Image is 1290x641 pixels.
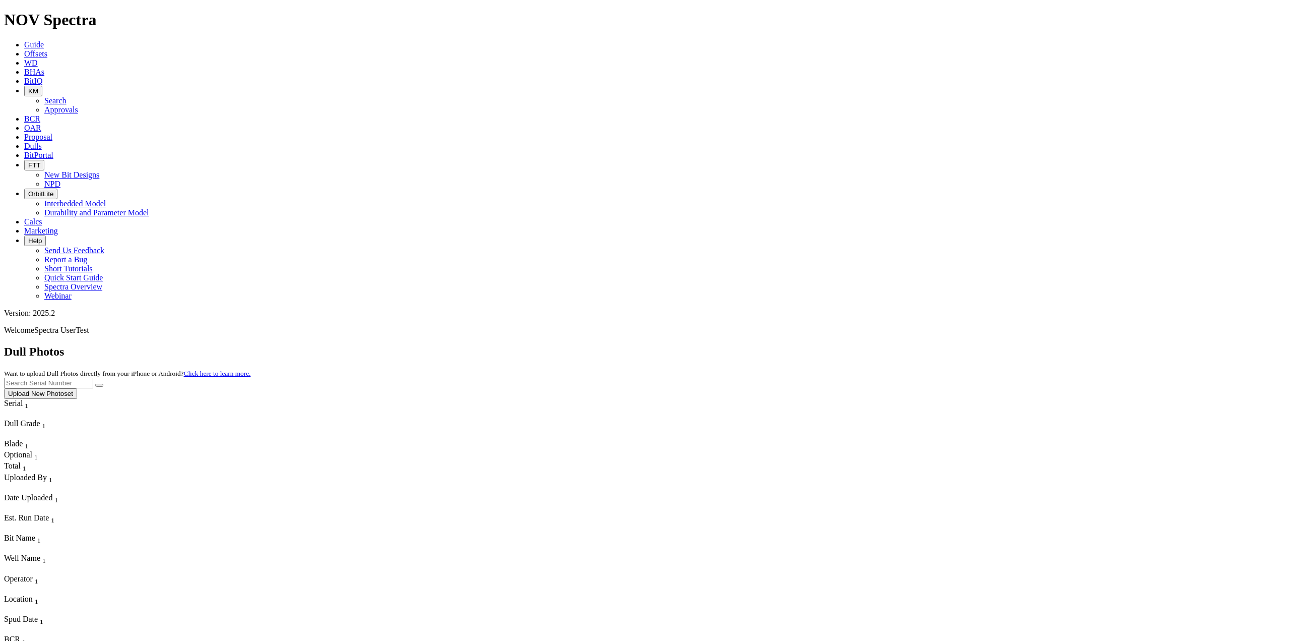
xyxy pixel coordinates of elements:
[42,419,46,428] span: Sort None
[4,615,64,635] div: Sort None
[4,399,23,407] span: Serial
[4,399,47,419] div: Sort None
[51,516,54,524] sub: 1
[24,189,57,199] button: OrbitLite
[24,86,42,96] button: KM
[4,345,1286,359] h2: Dull Photos
[4,461,39,473] div: Sort None
[40,618,43,625] sub: 1
[4,493,80,504] div: Date Uploaded Sort None
[4,595,164,606] div: Location Sort None
[4,450,32,459] span: Optional
[4,513,49,522] span: Est. Run Date
[24,217,42,226] a: Calcs
[4,439,23,448] span: Blade
[4,410,47,419] div: Column Menu
[4,615,38,623] span: Spud Date
[4,450,39,461] div: Optional Sort None
[4,574,33,583] span: Operator
[24,236,46,246] button: Help
[24,226,58,235] a: Marketing
[4,439,39,450] div: Sort None
[44,264,93,273] a: Short Tutorials
[28,190,53,198] span: OrbitLite
[4,370,250,377] small: Want to upload Dull Photos directly from your iPhone or Android?
[40,615,43,623] span: Sort None
[4,595,33,603] span: Location
[24,124,41,132] a: OAR
[4,378,93,388] input: Search Serial Number
[34,453,38,461] sub: 1
[4,554,164,574] div: Sort None
[4,439,39,450] div: Blade Sort None
[24,49,47,58] a: Offsets
[42,554,46,562] span: Sort None
[49,473,52,482] span: Sort None
[37,537,41,544] sub: 1
[4,461,21,470] span: Total
[4,419,75,439] div: Sort None
[24,68,44,76] a: BHAs
[42,557,46,565] sub: 1
[25,402,28,410] sub: 1
[44,105,78,114] a: Approvals
[4,574,164,595] div: Sort None
[4,493,52,502] span: Date Uploaded
[28,87,38,95] span: KM
[24,77,42,85] span: BitIQ
[4,473,47,482] span: Uploaded By
[4,554,40,562] span: Well Name
[4,419,40,428] span: Dull Grade
[37,534,41,542] span: Sort None
[4,504,80,513] div: Column Menu
[4,388,77,399] button: Upload New Photoset
[44,170,99,179] a: New Bit Designs
[4,399,47,410] div: Serial Sort None
[4,525,75,534] div: Column Menu
[24,151,53,159] a: BitPortal
[49,476,52,484] sub: 1
[44,180,60,188] a: NPD
[4,11,1286,29] h1: NOV Spectra
[44,255,87,264] a: Report a Bug
[4,473,164,493] div: Sort None
[4,309,1286,318] div: Version: 2025.2
[24,160,44,170] button: FTT
[44,96,67,105] a: Search
[24,142,42,150] a: Dulls
[4,626,64,635] div: Column Menu
[25,442,28,450] sub: 1
[54,493,58,502] span: Sort None
[4,615,64,626] div: Spud Date Sort None
[4,513,75,525] div: Est. Run Date Sort None
[44,246,104,255] a: Send Us Feedback
[4,534,164,545] div: Bit Name Sort None
[24,40,44,49] a: Guide
[184,370,251,377] a: Click here to learn more.
[4,419,75,430] div: Dull Grade Sort None
[4,606,164,615] div: Column Menu
[35,595,38,603] span: Sort None
[25,399,28,407] span: Sort None
[4,484,164,493] div: Column Menu
[25,439,28,448] span: Sort None
[28,161,40,169] span: FTT
[4,534,35,542] span: Bit Name
[4,326,1286,335] p: Welcome
[24,114,40,123] a: BCR
[23,465,26,473] sub: 1
[44,199,106,208] a: Interbedded Model
[4,565,164,574] div: Column Menu
[4,473,164,484] div: Uploaded By Sort None
[4,586,164,595] div: Column Menu
[44,292,72,300] a: Webinar
[24,59,38,67] a: WD
[4,430,75,439] div: Column Menu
